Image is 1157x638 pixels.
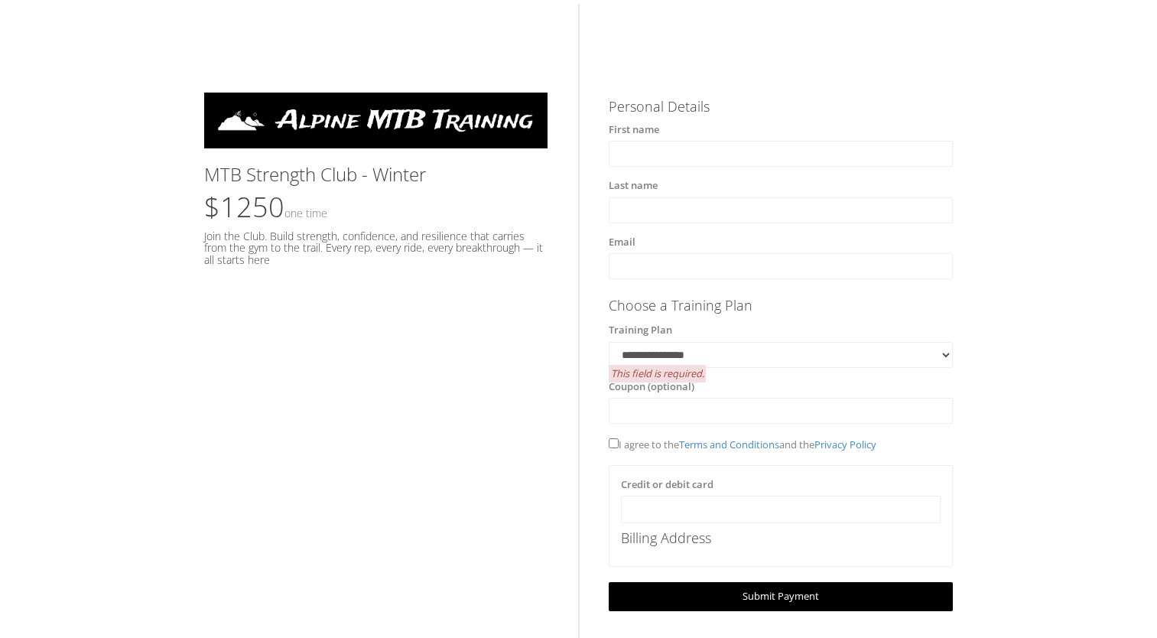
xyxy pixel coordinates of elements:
[204,164,548,184] h3: MTB Strength Club - Winter
[204,188,327,226] span: $1250
[679,438,779,451] a: Terms and Conditions
[609,323,672,338] label: Training Plan
[609,365,705,382] span: This field is required.
[609,99,952,115] h4: Personal Details
[609,235,635,250] label: Email
[609,298,952,314] h4: Choose a Training Plan
[621,531,940,546] h4: Billing Address
[204,230,548,265] h5: Join the Club. Build strength, confidence, and resilience that carries from the gym to the trail....
[631,503,930,516] iframe: Secure card payment input frame
[609,122,659,138] label: First name
[609,178,658,194] label: Last name
[204,92,548,149] img: White-on-BlackNarrow.png
[284,206,327,220] small: One time
[609,379,694,395] label: Coupon (optional)
[814,438,876,451] a: Privacy Policy
[743,589,819,603] span: Submit Payment
[621,477,713,493] label: Credit or debit card
[609,582,952,610] a: Submit Payment
[609,438,876,451] span: I agree to the and the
